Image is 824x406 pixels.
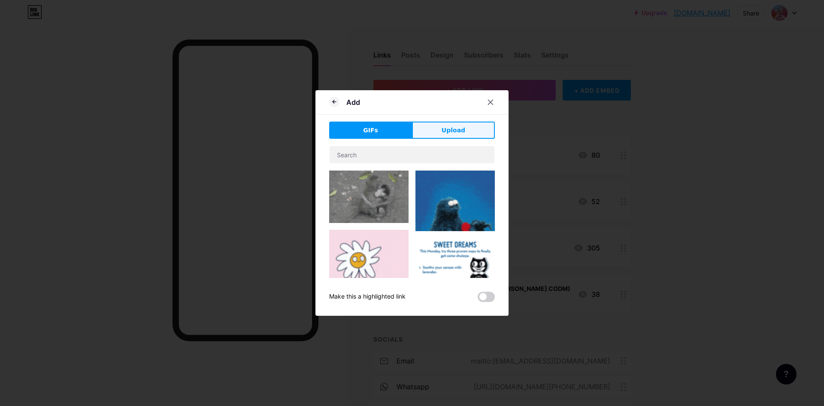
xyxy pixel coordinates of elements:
span: GIFs [363,126,378,135]
img: Gihpy [415,238,495,317]
img: Gihpy [329,171,409,223]
span: Upload [442,126,465,135]
img: Gihpy [329,230,409,313]
div: Make this a highlighted link [329,292,406,302]
button: GIFs [329,122,412,139]
img: Gihpy [415,171,495,231]
input: Search [330,146,494,163]
div: Add [346,97,360,107]
button: Upload [412,122,495,139]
